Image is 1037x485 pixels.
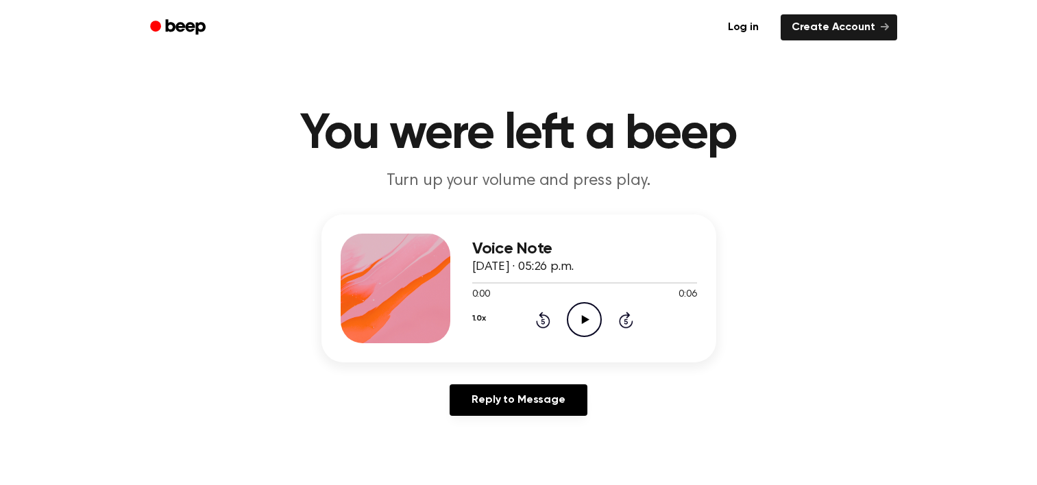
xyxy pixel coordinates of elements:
[168,110,870,159] h1: You were left a beep
[679,288,696,302] span: 0:06
[781,14,897,40] a: Create Account
[714,12,772,43] a: Log in
[472,288,490,302] span: 0:00
[450,384,587,416] a: Reply to Message
[472,307,486,330] button: 1.0x
[141,14,218,41] a: Beep
[256,170,782,192] p: Turn up your volume and press play.
[472,240,697,258] h3: Voice Note
[472,261,574,273] span: [DATE] · 05:26 p.m.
